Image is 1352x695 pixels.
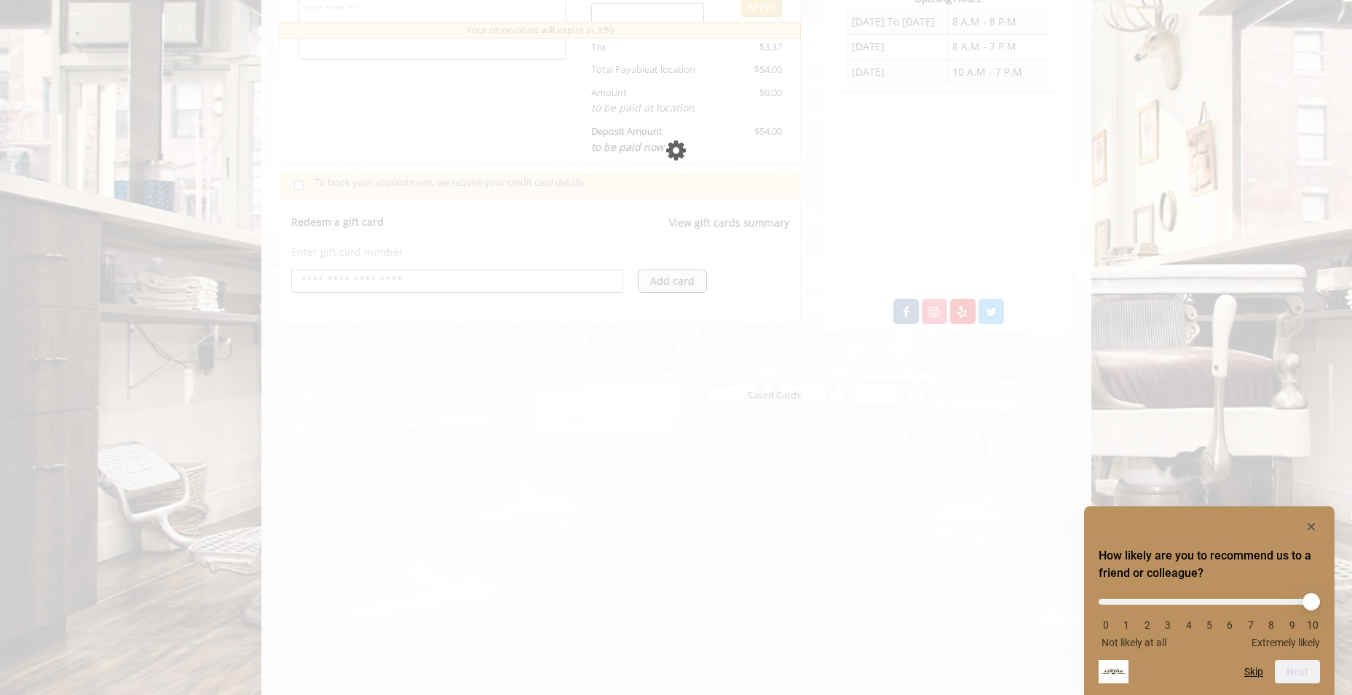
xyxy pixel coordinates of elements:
[1285,619,1300,631] li: 9
[1244,666,1263,678] button: Skip
[1119,619,1134,631] li: 1
[1140,619,1155,631] li: 2
[1102,637,1166,648] span: Not likely at all
[1244,619,1258,631] li: 7
[1252,637,1320,648] span: Extremely likely
[1161,619,1175,631] li: 3
[1275,660,1320,683] button: Next question
[1099,588,1320,648] div: How likely are you to recommend us to a friend or colleague? Select an option from 0 to 10, with ...
[1099,547,1320,582] h2: How likely are you to recommend us to a friend or colleague? Select an option from 0 to 10, with ...
[1099,619,1113,631] li: 0
[1202,619,1217,631] li: 5
[1264,619,1278,631] li: 8
[1222,619,1237,631] li: 6
[1182,619,1196,631] li: 4
[1302,518,1320,535] button: Hide survey
[1099,518,1320,683] div: How likely are you to recommend us to a friend or colleague? Select an option from 0 to 10, with ...
[1305,619,1320,631] li: 10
